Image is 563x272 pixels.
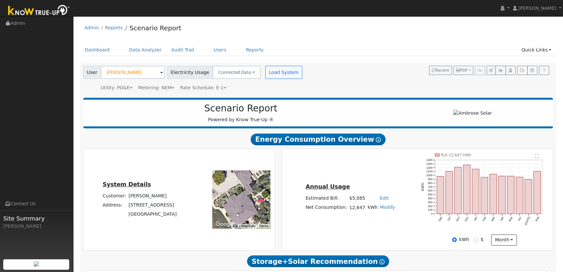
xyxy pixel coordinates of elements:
rect: onclick="" [498,176,505,214]
text: Pull 12,647 kWh [441,153,471,157]
text: Nov [455,216,460,222]
text: 400 [428,197,433,200]
a: Modify [380,205,395,210]
rect: onclick="" [454,167,462,214]
td: kWh [366,203,379,212]
text: 200 [428,205,433,208]
a: Quick Links [517,44,556,56]
button: Connected Data [213,66,261,79]
button: PDF [453,66,473,75]
rect: onclick="" [446,171,453,214]
button: Settings [527,66,537,75]
a: Reports [105,25,123,30]
td: 12,647 [348,203,366,212]
button: Load System [265,66,302,79]
a: Help Link [539,66,549,75]
button: Map Data [242,224,255,228]
i: Show Help [379,259,385,265]
text:  [535,154,539,158]
span: Storage+Solar Recommendation [247,255,389,267]
u: System Details [103,181,151,188]
text: [DATE] [524,216,531,225]
a: Users [209,44,231,56]
rect: onclick="" [472,169,479,214]
text: Jan [473,216,478,222]
span: User [83,66,101,79]
span: [PERSON_NAME] [518,6,556,11]
img: Know True-Up [5,4,73,18]
span: Site Summary [3,214,70,223]
text: Oct [447,216,452,222]
a: Audit Trail [166,44,199,56]
text: 1200 [426,166,432,169]
input: Select a User [101,66,165,79]
button: Login As [505,66,516,75]
text: 1300 [426,162,432,165]
text: May [508,216,513,222]
rect: onclick="" [525,179,532,214]
text: 500 [428,193,433,196]
td: Address: [101,201,127,210]
text: 900 [428,178,433,181]
label: kWh [459,236,469,243]
rect: onclick="" [490,174,497,214]
rect: onclick="" [507,176,515,214]
div: [PERSON_NAME] [3,223,70,230]
span: Electricity Usage [167,66,213,79]
rect: onclick="" [481,177,488,214]
td: [GEOGRAPHIC_DATA] [127,210,178,219]
text: Mar [491,216,495,222]
rect: onclick="" [534,171,541,214]
text: 800 [428,181,433,185]
text: 1000 [426,174,432,177]
button: Export Interval Data [517,66,527,75]
span: Alias: HE1 [180,85,227,90]
a: Terms (opens in new tab) [259,224,268,228]
span: PDF [456,68,468,73]
i: Show Help [376,137,381,142]
div: Powered by Know True-Up ® [86,103,396,123]
text: Dec [464,216,469,222]
div: Utility: PG&E [101,84,133,91]
label: $ [480,236,483,243]
a: Dashboard [80,44,115,56]
text: kWh [420,183,424,191]
a: Admin [85,25,99,30]
text: 100 [428,208,433,212]
input: kWh [452,237,457,242]
button: Recent [429,66,452,75]
td: [STREET_ADDRESS] [127,201,178,210]
td: $5,085 [348,193,366,203]
img: Ambrose Solar [453,110,492,117]
text: Feb [482,216,487,222]
text: 1100 [426,170,432,173]
a: Scenario Report [129,24,181,32]
text: 0 [431,212,433,215]
text: 600 [428,189,433,193]
rect: onclick="" [437,177,444,214]
td: Customer: [101,192,127,201]
text: Sep [438,216,443,222]
a: Data Analyzer [124,44,166,56]
td: Estimated Bill: [305,193,348,203]
text: Aug [534,216,540,222]
rect: onclick="" [516,177,523,214]
a: Edit [380,195,389,201]
u: Annual Usage [306,183,350,190]
td: [PERSON_NAME] [127,192,178,201]
button: Multi-Series Graph [495,66,505,75]
text: 300 [428,201,433,204]
rect: onclick="" [463,165,470,214]
input: $ [474,237,478,242]
img: retrieve [34,261,39,266]
text: Jun [517,216,522,222]
button: Edit User [487,66,496,75]
a: Open this area in Google Maps (opens a new window) [214,220,235,228]
text: Apr [500,216,504,222]
text: 700 [428,185,433,189]
span: Energy Consumption Overview [251,134,385,145]
a: Reports [241,44,268,56]
button: Keyboard shortcuts [233,224,237,228]
div: Metering: NEM [138,84,175,91]
button: month [491,235,517,246]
